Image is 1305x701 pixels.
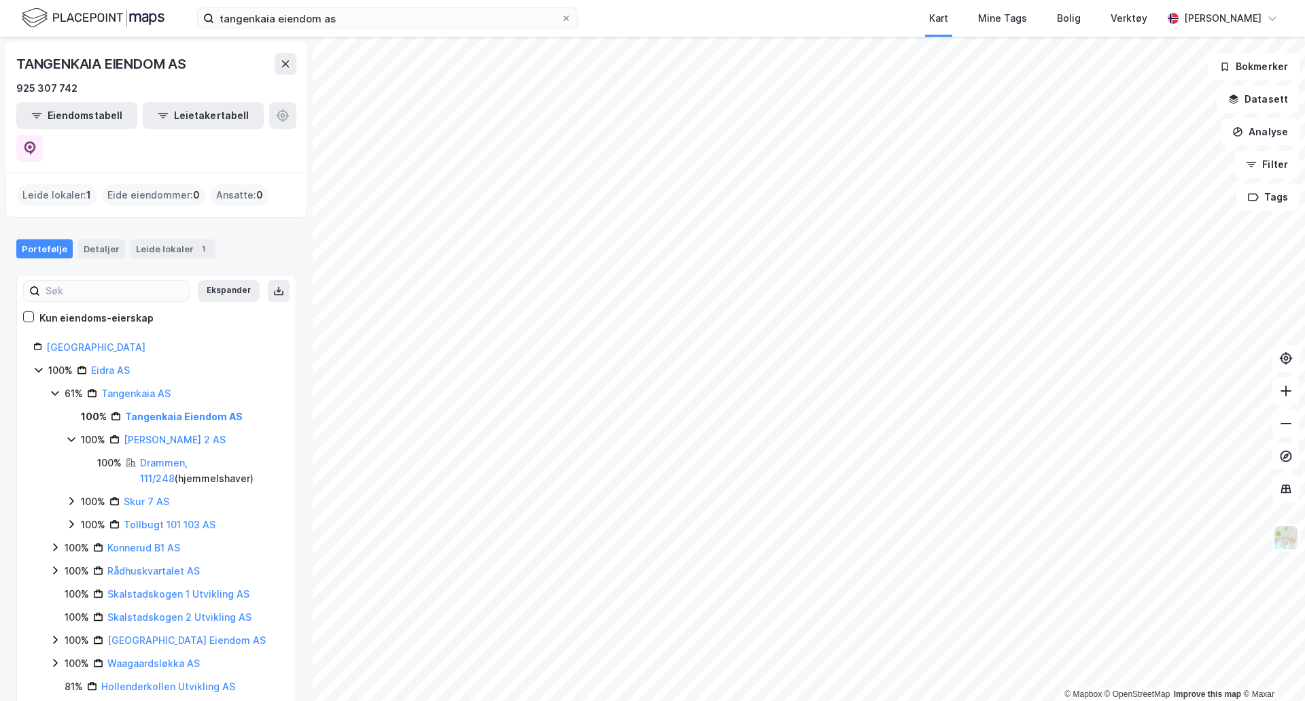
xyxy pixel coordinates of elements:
a: Improve this map [1174,689,1241,699]
div: 100% [81,409,107,425]
a: Rådhuskvartalet AS [107,565,200,577]
div: 100% [48,362,73,379]
div: 100% [65,632,89,649]
div: 100% [65,609,89,626]
div: [PERSON_NAME] [1184,10,1261,27]
a: [GEOGRAPHIC_DATA] [46,341,145,353]
a: [GEOGRAPHIC_DATA] Eiendom AS [107,634,266,646]
a: Drammen, 111/248 [140,457,188,485]
a: Hollenderkollen Utvikling AS [101,681,235,692]
img: Z [1273,525,1299,551]
button: Filter [1234,151,1300,178]
div: 100% [81,494,105,510]
a: Skalstadskogen 2 Utvikling AS [107,611,251,623]
a: Mapbox [1064,689,1102,699]
a: Skalstadskogen 1 Utvikling AS [107,588,249,600]
div: Kontrollprogram for chat [1237,636,1305,701]
a: Tangenkaia AS [101,388,171,399]
a: Skur 7 AS [124,496,169,507]
div: 100% [81,432,105,448]
div: Portefølje [16,239,73,258]
button: Datasett [1217,86,1300,113]
div: 81% [65,679,83,695]
a: Eidra AS [91,364,130,376]
button: Bokmerker [1208,53,1300,80]
a: [PERSON_NAME] 2 AS [124,434,226,445]
div: Leide lokaler [130,239,215,258]
button: Tags [1236,184,1300,211]
div: 100% [65,563,89,579]
input: Søk på adresse, matrikkel, gårdeiere, leietakere eller personer [214,8,561,29]
button: Leietakertabell [143,102,264,129]
div: Ansatte : [211,184,268,206]
a: Tangenkaia Eiendom AS [125,411,243,422]
div: Bolig [1057,10,1081,27]
div: 1 [196,242,210,256]
div: TANGENKAIA EIENDOM AS [16,53,189,75]
div: 100% [97,455,122,471]
a: Tollbugt 101 103 AS [124,519,215,530]
div: 100% [65,540,89,556]
input: Søk [40,281,189,301]
div: Kun eiendoms-eierskap [39,310,154,326]
div: Kart [929,10,948,27]
div: 925 307 742 [16,80,77,97]
div: Leide lokaler : [17,184,97,206]
button: Eiendomstabell [16,102,137,129]
div: 100% [81,517,105,533]
a: Konnerud B1 AS [107,542,180,553]
div: Verktøy [1111,10,1147,27]
img: logo.f888ab2527a4732fd821a326f86c7f29.svg [22,6,164,30]
div: 100% [65,655,89,672]
span: 1 [86,187,91,203]
a: Waagaardsløkka AS [107,657,200,669]
div: 61% [65,386,83,402]
a: OpenStreetMap [1104,689,1170,699]
span: 0 [193,187,200,203]
span: 0 [256,187,263,203]
button: Ekspander [198,280,260,302]
div: ( hjemmelshaver ) [140,455,279,488]
div: 100% [65,586,89,602]
div: Mine Tags [978,10,1027,27]
iframe: Chat Widget [1237,636,1305,701]
button: Analyse [1221,118,1300,146]
div: Detaljer [78,239,125,258]
div: Eide eiendommer : [102,184,205,206]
